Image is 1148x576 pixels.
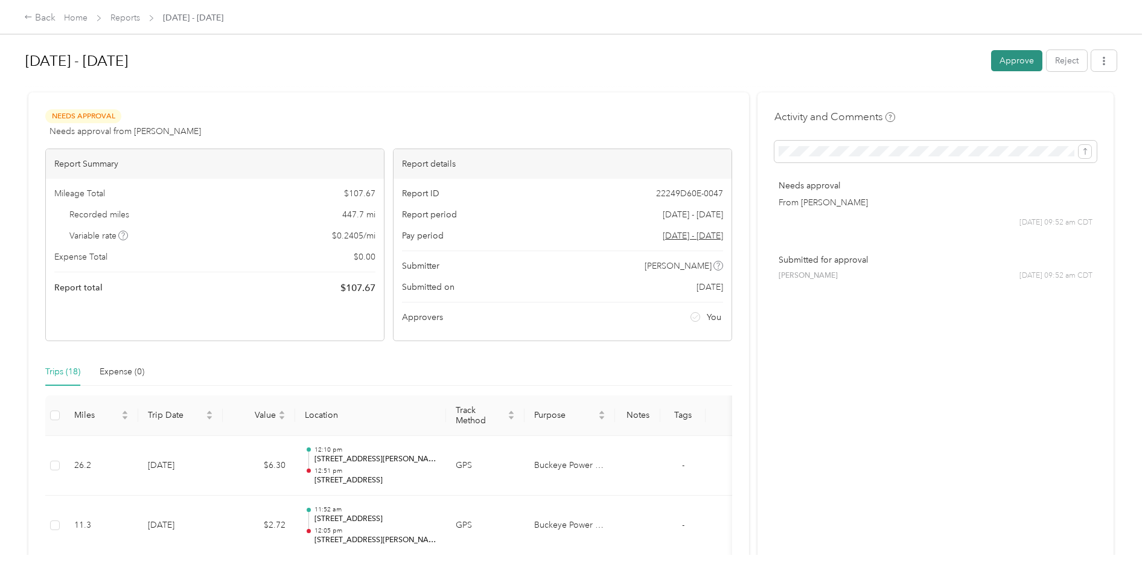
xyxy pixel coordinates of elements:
[163,11,223,24] span: [DATE] - [DATE]
[314,446,436,454] p: 12:10 pm
[456,405,505,426] span: Track Method
[314,475,436,486] p: [STREET_ADDRESS]
[206,409,213,416] span: caret-up
[74,410,119,420] span: Miles
[446,395,525,436] th: Track Method
[45,109,121,123] span: Needs Approval
[663,208,723,221] span: [DATE] - [DATE]
[446,436,525,496] td: GPS
[24,11,56,25] div: Back
[707,311,721,324] span: You
[65,496,138,556] td: 11.3
[402,260,439,272] span: Submitter
[1019,270,1092,281] span: [DATE] 09:52 am CDT
[779,196,1092,209] p: From [PERSON_NAME]
[342,208,375,221] span: 447.7 mi
[525,436,615,496] td: Buckeye Power Sales
[206,414,213,421] span: caret-down
[354,251,375,263] span: $ 0.00
[682,460,684,470] span: -
[278,409,285,416] span: caret-up
[682,520,684,530] span: -
[54,251,107,263] span: Expense Total
[402,229,444,242] span: Pay period
[991,50,1042,71] button: Approve
[138,436,223,496] td: [DATE]
[46,149,384,179] div: Report Summary
[508,409,515,416] span: caret-up
[525,395,615,436] th: Purpose
[1019,217,1092,228] span: [DATE] 09:52 am CDT
[65,395,138,436] th: Miles
[314,526,436,535] p: 12:05 pm
[660,395,706,436] th: Tags
[54,281,103,294] span: Report total
[645,260,712,272] span: [PERSON_NAME]
[232,410,276,420] span: Value
[615,395,660,436] th: Notes
[663,229,723,242] span: Go to pay period
[779,179,1092,192] p: Needs approval
[138,496,223,556] td: [DATE]
[344,187,375,200] span: $ 107.67
[121,414,129,421] span: caret-down
[223,395,295,436] th: Value
[65,436,138,496] td: 26.2
[656,187,723,200] span: 22249D60E-0047
[779,254,1092,266] p: Submitted for approval
[49,125,201,138] span: Needs approval from [PERSON_NAME]
[534,410,596,420] span: Purpose
[45,365,80,379] div: Trips (18)
[598,409,605,416] span: caret-up
[774,109,895,124] h4: Activity and Comments
[314,514,436,525] p: [STREET_ADDRESS]
[1047,50,1087,71] button: Reject
[508,414,515,421] span: caret-down
[223,436,295,496] td: $6.30
[402,187,439,200] span: Report ID
[394,149,732,179] div: Report details
[314,467,436,475] p: 12:51 pm
[64,13,88,23] a: Home
[25,46,983,75] h1: Sep 1 - 30, 2025
[1080,508,1148,576] iframe: Everlance-gr Chat Button Frame
[446,496,525,556] td: GPS
[54,187,105,200] span: Mileage Total
[314,535,436,546] p: [STREET_ADDRESS][PERSON_NAME]
[295,395,446,436] th: Location
[525,496,615,556] td: Buckeye Power Sales
[332,229,375,242] span: $ 0.2405 / mi
[69,208,129,221] span: Recorded miles
[223,496,295,556] td: $2.72
[697,281,723,293] span: [DATE]
[148,410,203,420] span: Trip Date
[138,395,223,436] th: Trip Date
[314,454,436,465] p: [STREET_ADDRESS][PERSON_NAME]
[402,208,457,221] span: Report period
[110,13,140,23] a: Reports
[402,311,443,324] span: Approvers
[278,414,285,421] span: caret-down
[314,505,436,514] p: 11:52 am
[121,409,129,416] span: caret-up
[100,365,144,379] div: Expense (0)
[598,414,605,421] span: caret-down
[779,270,838,281] span: [PERSON_NAME]
[402,281,454,293] span: Submitted on
[340,281,375,295] span: $ 107.67
[69,229,129,242] span: Variable rate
